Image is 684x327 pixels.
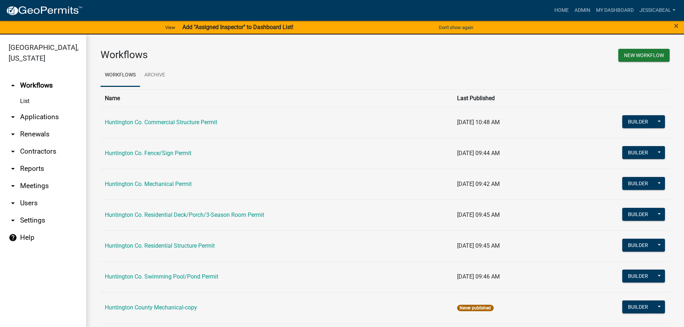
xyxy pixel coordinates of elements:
[622,115,654,128] button: Builder
[182,24,293,31] strong: Add "Assigned Inspector" to Dashboard List!
[622,270,654,282] button: Builder
[457,119,500,126] span: [DATE] 10:48 AM
[622,146,654,159] button: Builder
[622,208,654,221] button: Builder
[9,182,17,190] i: arrow_drop_down
[101,49,380,61] h3: Workflows
[105,304,197,311] a: Huntington County Mechanical-copy
[622,177,654,190] button: Builder
[105,181,192,187] a: Huntington Co. Mechanical Permit
[140,64,169,87] a: Archive
[105,242,215,249] a: Huntington Co. Residential Structure Permit
[622,300,654,313] button: Builder
[105,119,217,126] a: Huntington Co. Commercial Structure Permit
[9,147,17,156] i: arrow_drop_down
[105,150,191,157] a: Huntington Co. Fence/Sign Permit
[572,4,593,17] a: Admin
[457,211,500,218] span: [DATE] 09:45 AM
[457,181,500,187] span: [DATE] 09:42 AM
[9,130,17,139] i: arrow_drop_down
[674,22,679,30] button: Close
[457,150,500,157] span: [DATE] 09:44 AM
[9,81,17,90] i: arrow_drop_up
[101,89,453,107] th: Name
[457,273,500,280] span: [DATE] 09:46 AM
[162,22,178,33] a: View
[105,211,264,218] a: Huntington Co. Residential Deck/Porch/3-Season Room Permit
[436,22,476,33] button: Don't show again
[457,242,500,249] span: [DATE] 09:45 AM
[9,113,17,121] i: arrow_drop_down
[9,216,17,225] i: arrow_drop_down
[674,21,679,31] span: ×
[453,89,560,107] th: Last Published
[622,239,654,252] button: Builder
[9,199,17,207] i: arrow_drop_down
[9,164,17,173] i: arrow_drop_down
[593,4,637,17] a: My Dashboard
[101,64,140,87] a: Workflows
[618,49,670,62] button: New Workflow
[105,273,218,280] a: Huntington Co. Swimming Pool/Pond Permit
[457,305,493,311] span: Never published
[552,4,572,17] a: Home
[9,233,17,242] i: help
[637,4,678,17] a: JessicaBeal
